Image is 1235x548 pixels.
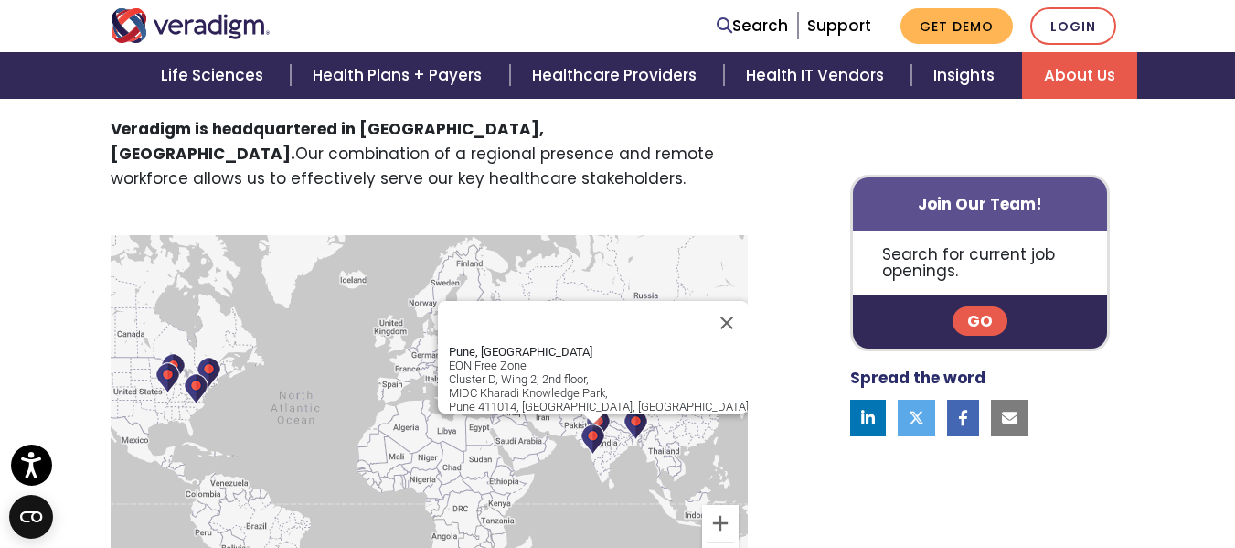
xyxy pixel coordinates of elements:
button: Zoom in [702,505,739,542]
div: EON Free Zone Cluster D, Wing 2, 2nd floor, MIDC Kharadi Knowledge Park, Pune 411014, [GEOGRAPHIC... [449,345,749,414]
p: Our combination of a regional presence and remote workforce allows us to effectively serve our ke... [111,117,748,192]
a: About Us [1022,52,1137,99]
button: Open CMP widget [9,495,53,539]
a: Life Sciences [139,52,291,99]
a: Go [953,307,1007,337]
strong: Veradigm is headquartered in [GEOGRAPHIC_DATA], [GEOGRAPHIC_DATA]. [111,118,544,165]
img: Veradigm logo [111,8,271,43]
a: Health IT Vendors [724,52,911,99]
a: Support [807,15,871,37]
a: Login [1030,7,1116,45]
strong: Pune, [GEOGRAPHIC_DATA] [449,345,592,359]
a: Insights [911,52,1022,99]
p: Search for current job openings. [853,231,1108,295]
strong: Spread the word [850,368,985,390]
a: Search [717,14,788,38]
strong: Join Our Team! [918,193,1042,215]
a: Health Plans + Payers [291,52,509,99]
a: Healthcare Providers [510,52,724,99]
a: Get Demo [900,8,1013,44]
button: Close [705,301,749,345]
